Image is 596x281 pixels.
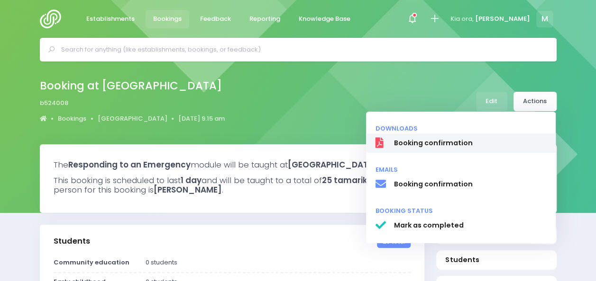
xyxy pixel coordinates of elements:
a: Mark as completed [366,216,556,236]
span: Knowledge Base [299,14,350,24]
h3: This booking is scheduled to last and will be taught to a total of in . The establishment's conta... [54,176,543,195]
a: Actions [513,92,557,111]
span: Booking confirmation [394,138,546,148]
div: 0 students [140,258,416,267]
strong: [PERSON_NAME] [154,184,222,195]
strong: Responding to an Emergency [68,159,191,170]
input: Search for anything (like establishments, bookings, or feedback) [61,43,543,57]
strong: Community education [54,258,129,267]
a: [DATE] 9.15 am [178,114,225,123]
span: Students [445,255,547,265]
span: M [536,11,553,27]
a: Booking confirmation [366,133,556,153]
a: Bookings [58,114,86,123]
span: Feedback [200,14,231,24]
a: Knowledge Base [291,10,358,28]
h3: Students [54,237,90,246]
a: Students [436,250,557,270]
span: b524008 [40,98,68,108]
img: Logo [40,9,67,28]
span: Mark as completed [394,220,546,230]
span: Kia ora, [450,14,474,24]
a: Edit [476,92,507,111]
a: Booking confirmation [366,175,556,194]
strong: [GEOGRAPHIC_DATA] [288,159,378,170]
h2: Booking at [GEOGRAPHIC_DATA] [40,79,222,92]
li: Downloads [366,120,556,133]
span: Reporting [249,14,280,24]
a: Establishments [79,10,143,28]
strong: 25 tamariki [322,175,369,186]
span: Establishments [86,14,135,24]
li: Emails [366,161,556,175]
span: [PERSON_NAME] [475,14,530,24]
a: Bookings [146,10,190,28]
span: Bookings [153,14,182,24]
span: Booking confirmation [394,179,546,189]
a: Reporting [242,10,288,28]
a: [GEOGRAPHIC_DATA] [98,114,167,123]
li: Booking status [366,202,556,216]
strong: 1 day [181,175,202,186]
h3: The module will be taught at on by . [54,160,543,169]
a: Feedback [193,10,239,28]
